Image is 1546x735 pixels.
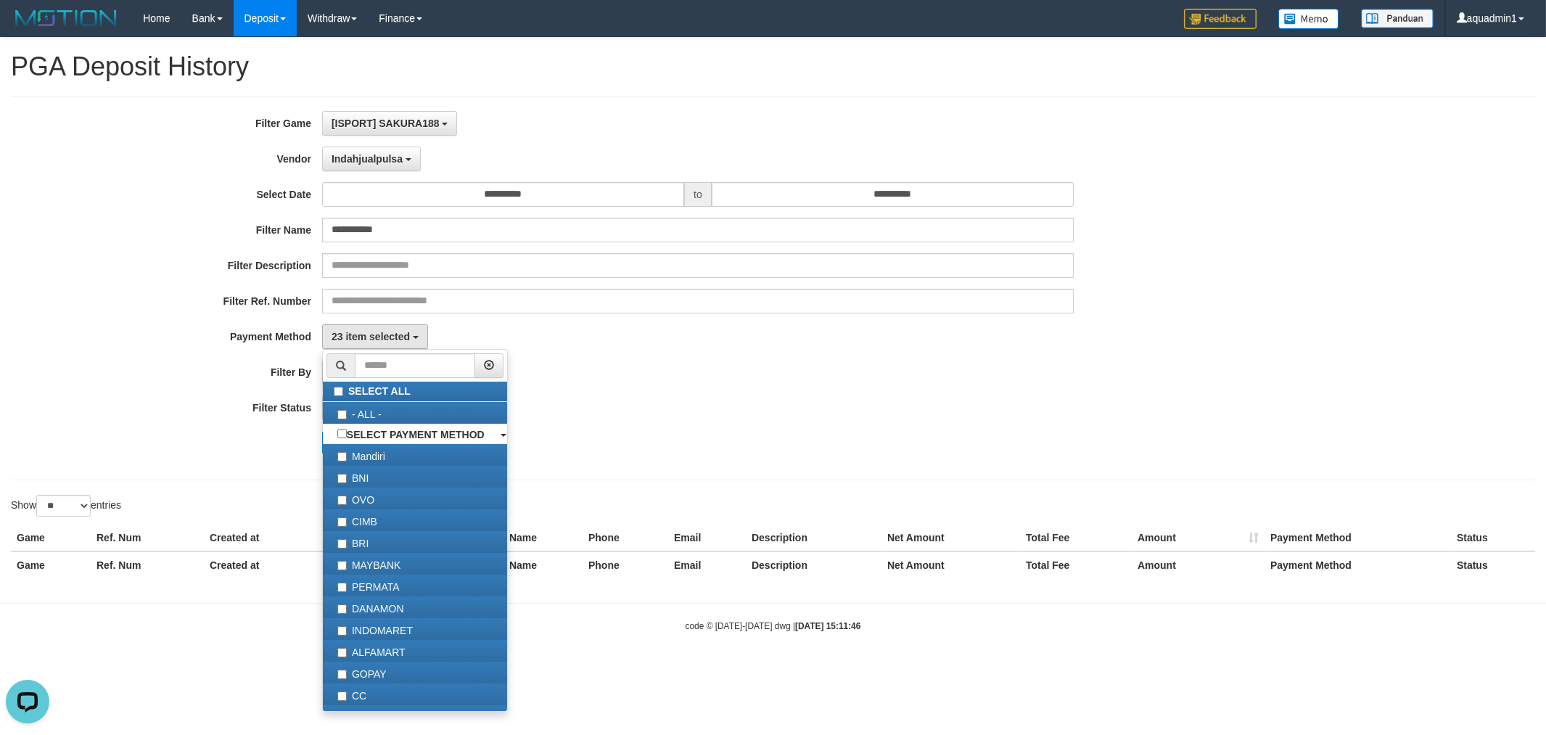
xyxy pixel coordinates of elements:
[347,429,485,440] b: SELECT PAYMENT METHOD
[1020,551,1132,578] th: Total Fee
[323,705,507,727] label: BCA
[1278,9,1339,29] img: Button%20Memo.svg
[322,147,421,171] button: Indahjualpulsa
[1451,551,1535,578] th: Status
[337,691,347,701] input: CC
[323,466,507,488] label: BNI
[36,495,91,517] select: Showentries
[686,621,861,631] small: code © [DATE]-[DATE] dwg |
[323,596,507,618] label: DANAMON
[1265,525,1451,551] th: Payment Method
[334,387,343,396] input: SELECT ALL
[322,324,428,349] button: 23 item selected
[337,474,347,483] input: BNI
[668,551,746,578] th: Email
[1361,9,1434,28] img: panduan.png
[323,424,507,444] a: SELECT PAYMENT METHOD
[323,618,507,640] label: INDOMARET
[337,429,347,438] input: SELECT PAYMENT METHOD
[337,539,347,549] input: BRI
[337,604,347,614] input: DANAMON
[337,670,347,679] input: GOPAY
[323,531,507,553] label: BRI
[332,118,440,129] span: [ISPORT] SAKURA188
[1265,551,1451,578] th: Payment Method
[323,640,507,662] label: ALFAMART
[583,525,668,551] th: Phone
[337,583,347,592] input: PERMATA
[323,683,507,705] label: CC
[881,525,1020,551] th: Net Amount
[91,525,204,551] th: Ref. Num
[204,525,359,551] th: Created at
[1132,525,1265,551] th: Amount
[323,444,507,466] label: Mandiri
[332,331,410,342] span: 23 item selected
[323,488,507,509] label: OVO
[323,509,507,531] label: CIMB
[746,551,881,578] th: Description
[503,525,583,551] th: Name
[337,648,347,657] input: ALFAMART
[337,561,347,570] input: MAYBANK
[11,525,91,551] th: Game
[1132,551,1265,578] th: Amount
[11,7,121,29] img: MOTION_logo.png
[323,402,507,424] label: - ALL -
[1020,525,1132,551] th: Total Fee
[337,452,347,461] input: Mandiri
[684,182,712,207] span: to
[795,621,860,631] strong: [DATE] 15:11:46
[332,153,403,165] span: Indahjualpulsa
[11,52,1535,81] h1: PGA Deposit History
[337,626,347,636] input: INDOMARET
[323,662,507,683] label: GOPAY
[91,551,204,578] th: Ref. Num
[323,382,507,401] label: SELECT ALL
[881,551,1020,578] th: Net Amount
[1184,9,1257,29] img: Feedback.jpg
[6,6,49,49] button: Open LiveChat chat widget
[322,111,457,136] button: [ISPORT] SAKURA188
[337,517,347,527] input: CIMB
[204,551,359,578] th: Created at
[323,575,507,596] label: PERMATA
[1451,525,1535,551] th: Status
[323,553,507,575] label: MAYBANK
[11,551,91,578] th: Game
[583,551,668,578] th: Phone
[668,525,746,551] th: Email
[503,551,583,578] th: Name
[337,410,347,419] input: - ALL -
[746,525,881,551] th: Description
[11,495,121,517] label: Show entries
[337,496,347,505] input: OVO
